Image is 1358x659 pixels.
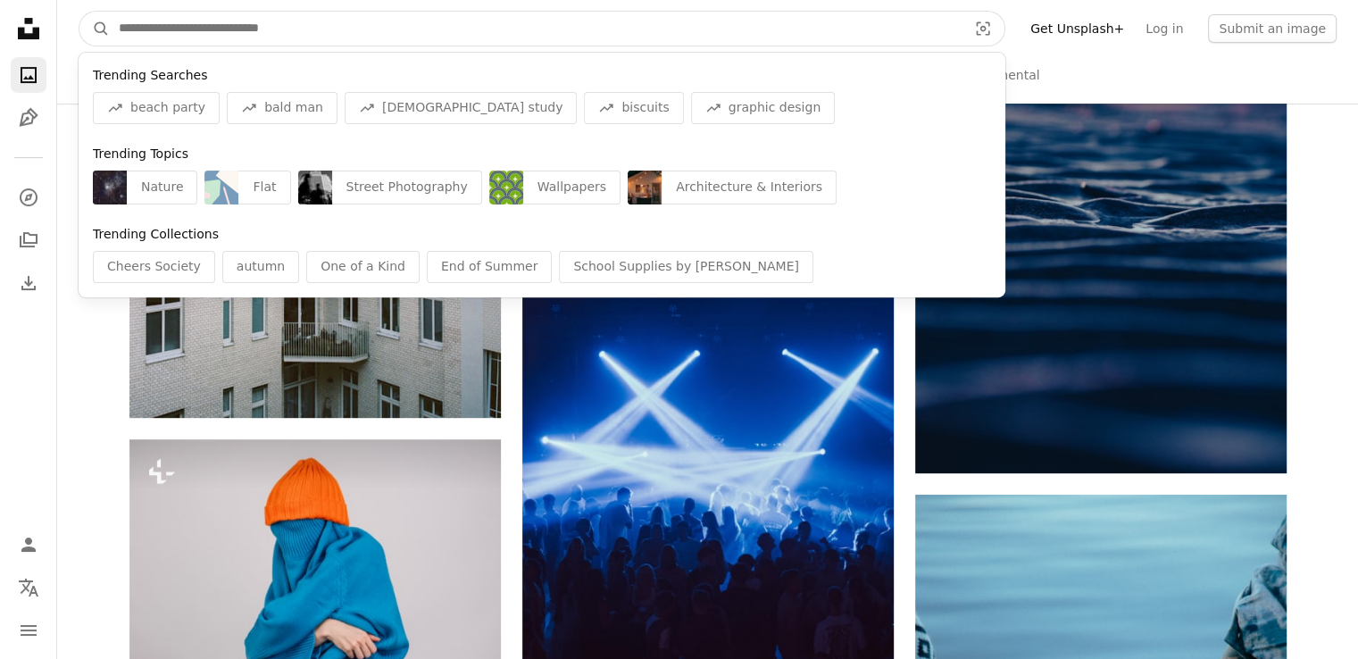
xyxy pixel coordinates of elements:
img: premium_photo-1728498509310-23faa8d96510 [298,171,332,204]
a: Rippled sand dunes under a twilight sky [915,187,1287,203]
a: Person wrapped in blue blanket wearing orange hat [129,555,501,571]
img: photo-1758220824544-08877c5a774b [93,171,127,204]
div: Architecture & Interiors [662,171,837,204]
span: [DEMOGRAPHIC_DATA] study [382,99,562,117]
button: Menu [11,613,46,648]
div: Wallpapers [523,171,621,204]
div: School Supplies by [PERSON_NAME] [559,251,813,283]
img: premium_vector-1727104187891-9d3ffee9ee70 [489,171,523,204]
a: Get Unsplash+ [1020,14,1135,43]
a: Collections [11,222,46,258]
div: Nature [127,171,197,204]
form: Find visuals sitewide [79,11,1005,46]
img: premium_photo-1686167978316-e075293442bf [628,171,662,204]
span: Trending Topics [93,146,188,161]
div: One of a Kind [306,251,420,283]
img: premium_vector-1731660406144-6a3fe8e15ac2 [204,171,238,204]
span: Trending Collections [93,227,219,241]
div: autumn [222,251,299,283]
span: Trending Searches [93,68,207,82]
a: Photos [11,57,46,93]
a: Home — Unsplash [11,11,46,50]
button: Language [11,570,46,605]
button: Visual search [962,12,1004,46]
a: Log in / Sign up [11,527,46,563]
span: biscuits [621,99,669,117]
a: Crowd enjoying a concert with blue stage lights. [522,439,894,455]
span: bald man [264,99,323,117]
span: beach party [130,99,205,117]
div: Street Photography [332,171,482,204]
a: Illustrations [11,100,46,136]
a: Log in [1135,14,1194,43]
div: Flat [238,171,290,204]
a: Explore [11,179,46,215]
a: Download History [11,265,46,301]
div: Cheers Society [93,251,215,283]
div: End of Summer [427,251,552,283]
button: Submit an image [1208,14,1337,43]
span: graphic design [729,99,821,117]
button: Search Unsplash [79,12,110,46]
